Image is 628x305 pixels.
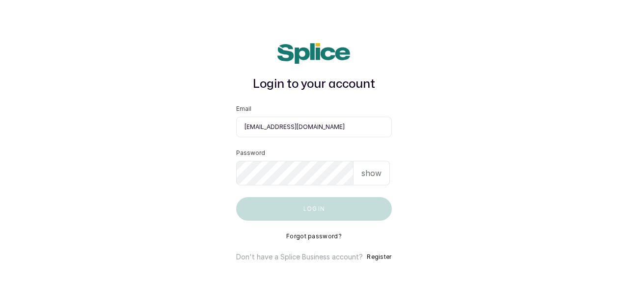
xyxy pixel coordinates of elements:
[361,167,382,179] p: show
[236,252,363,262] p: Don't have a Splice Business account?
[236,117,391,137] input: email@acme.com
[367,252,391,262] button: Register
[236,197,391,221] button: Log in
[286,232,342,240] button: Forgot password?
[236,149,265,157] label: Password
[236,76,391,93] h1: Login to your account
[236,105,251,113] label: Email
